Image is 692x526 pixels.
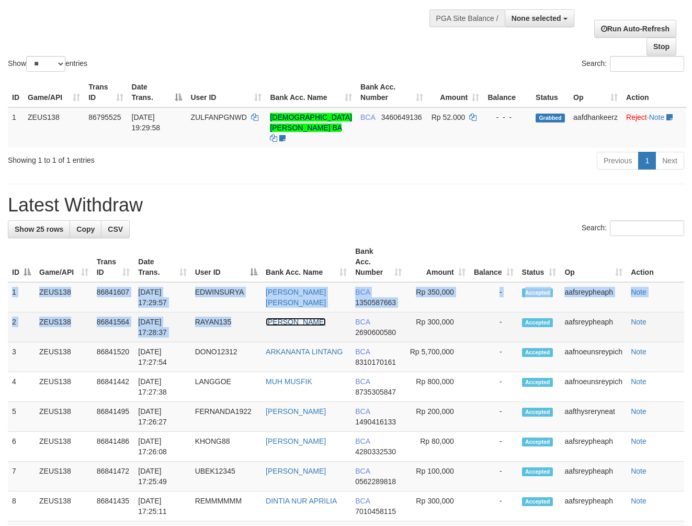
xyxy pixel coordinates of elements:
span: BCA [355,467,370,475]
span: BCA [355,318,370,326]
a: Previous [597,152,639,170]
span: Copy 3460649136 to clipboard [381,113,422,121]
td: aafsreypheaph [560,282,627,312]
td: 86841472 [93,462,134,491]
input: Search: [610,56,684,72]
th: Status: activate to sort column ascending [518,242,561,282]
a: [PERSON_NAME] [PERSON_NAME] [266,288,326,307]
span: Accepted [522,318,553,327]
td: [DATE] 17:27:38 [134,372,190,402]
td: Rp 300,000 [406,491,470,521]
input: Search: [610,220,684,236]
span: ZULFANPGNWD [190,113,246,121]
th: Action [622,77,686,107]
td: [DATE] 17:25:49 [134,462,190,491]
div: Showing 1 to 1 of 1 entries [8,151,280,165]
th: Date Trans.: activate to sort column descending [128,77,187,107]
a: Stop [646,38,676,55]
td: [DATE] 17:28:37 [134,312,190,342]
td: 86841607 [93,282,134,312]
td: [DATE] 17:25:11 [134,491,190,521]
div: PGA Site Balance / [429,9,505,27]
select: Showentries [26,56,65,72]
td: Rp 300,000 [406,312,470,342]
td: aafsreypheaph [560,462,627,491]
span: BCA [355,348,370,356]
span: Copy 2690600580 to clipboard [355,328,396,337]
span: BCA [355,437,370,445]
span: Show 25 rows [15,225,63,233]
td: 86841442 [93,372,134,402]
th: Game/API: activate to sort column ascending [24,77,84,107]
span: Copy 1350587663 to clipboard [355,298,396,307]
td: [DATE] 17:26:27 [134,402,190,432]
td: aafnoeunsreypich [560,372,627,402]
span: None selected [512,14,561,23]
td: Rp 80,000 [406,432,470,462]
th: Balance [483,77,531,107]
th: Trans ID: activate to sort column ascending [93,242,134,282]
th: Status [531,77,569,107]
a: Note [631,437,646,445]
label: Search: [582,220,684,236]
span: CSV [108,225,123,233]
td: 8 [8,491,35,521]
span: Accepted [522,438,553,446]
span: Copy 0562289818 to clipboard [355,477,396,486]
td: Rp 200,000 [406,402,470,432]
td: 1 [8,282,35,312]
td: ZEUS138 [35,282,93,312]
td: - [470,432,518,462]
td: 3 [8,342,35,372]
td: Rp 800,000 [406,372,470,402]
td: ZEUS138 [35,342,93,372]
td: 86841486 [93,432,134,462]
td: ZEUS138 [35,432,93,462]
td: aafnoeunsreypich [560,342,627,372]
td: UBEK12345 [191,462,262,491]
a: Show 25 rows [8,220,70,238]
td: - [470,491,518,521]
a: Copy [70,220,101,238]
td: KHONG88 [191,432,262,462]
span: Accepted [522,348,553,357]
td: 1 [8,107,24,148]
th: ID: activate to sort column descending [8,242,35,282]
td: - [470,342,518,372]
a: [DEMOGRAPHIC_DATA][PERSON_NAME] BA [270,113,352,132]
td: 2 [8,312,35,342]
td: 6 [8,432,35,462]
th: Amount: activate to sort column ascending [406,242,470,282]
h1: Latest Withdraw [8,195,684,216]
th: Op: activate to sort column ascending [569,77,622,107]
td: RAYAN135 [191,312,262,342]
th: Trans ID: activate to sort column ascending [84,77,127,107]
td: · [622,107,686,148]
td: - [470,462,518,491]
th: User ID: activate to sort column ascending [186,77,266,107]
th: Bank Acc. Number: activate to sort column ascending [351,242,405,282]
td: EDWINSURYA [191,282,262,312]
span: Accepted [522,378,553,387]
span: BCA [355,407,370,416]
td: ZEUS138 [35,491,93,521]
a: Next [655,152,684,170]
span: BCA [355,497,370,505]
td: REMMMMMM [191,491,262,521]
th: Balance: activate to sort column ascending [470,242,518,282]
td: [DATE] 17:29:57 [134,282,190,312]
span: Copy 1490416133 to clipboard [355,418,396,426]
th: Bank Acc. Name: activate to sort column ascending [266,77,356,107]
a: Note [631,377,646,386]
span: [DATE] 19:29:58 [132,113,161,132]
a: Note [631,348,646,356]
td: Rp 5,700,000 [406,342,470,372]
a: [PERSON_NAME] [266,318,326,326]
span: Accepted [522,408,553,417]
td: aafsreypheaph [560,491,627,521]
a: Note [631,407,646,416]
th: Date Trans.: activate to sort column ascending [134,242,190,282]
th: Bank Acc. Number: activate to sort column ascending [356,77,427,107]
th: Amount: activate to sort column ascending [427,77,483,107]
td: LANGGOE [191,372,262,402]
